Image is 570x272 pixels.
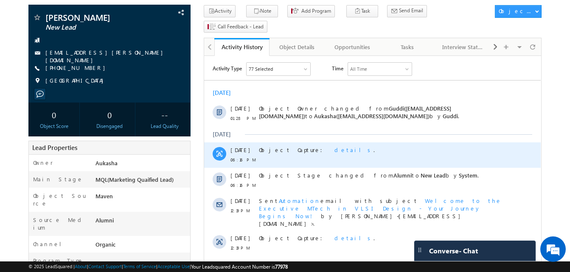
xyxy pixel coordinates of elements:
[270,38,325,56] a: Object Details
[26,178,45,186] span: [DATE]
[33,175,83,183] label: Main Stage
[31,107,77,122] div: 0
[28,263,288,271] span: © 2025 LeadSquared | | | | |
[55,178,124,186] span: Object Capture:
[33,240,68,248] label: Channel
[14,44,36,56] img: d_60004797649_company_0_60004797649
[8,75,36,82] div: [DATE]
[380,38,435,56] a: Tasks
[55,49,255,64] span: Object Owner changed from to by .
[130,90,169,97] span: details
[246,5,278,17] button: Note
[221,43,263,51] div: Activity History
[88,264,122,269] a: Contact Support
[8,33,36,41] div: [DATE]
[239,56,254,64] span: Guddi
[191,264,288,270] span: Your Leadsquared Account Number is
[387,42,428,52] div: Tasks
[204,5,236,17] button: Activity
[332,42,373,52] div: Opportunities
[31,122,77,130] div: Object Score
[429,247,478,255] span: Converse - Chat
[26,58,52,66] span: 01:28 PM
[93,175,190,187] div: MQL(Marketing Quaified Lead)
[11,78,155,204] textarea: Type your message and hit 'Enter'
[346,5,378,17] button: Task
[55,141,298,164] span: Welcome to the Executive MTech in VLSI Design - Your Journey Begins Now!
[33,257,84,264] label: Program Type
[26,188,52,196] span: 12:19 PM
[218,23,264,31] span: Call Feedback - Lead
[26,151,52,158] span: 12:19 PM
[55,116,275,123] span: Object Stage changed from to by .
[33,216,87,231] label: Source Medium
[44,44,143,56] div: Chat with us now
[86,107,133,122] div: 0
[495,5,542,18] button: Object Actions
[275,264,288,270] span: 77978
[26,100,52,108] span: 06:16 PM
[399,7,423,14] span: Send Email
[75,264,87,269] a: About
[123,264,156,269] a: Terms of Service
[499,7,535,15] div: Object Actions
[55,141,301,171] div: by [PERSON_NAME]<[EMAIL_ADDRESS][DOMAIN_NAME]>.
[146,9,163,17] div: All Time
[157,264,190,269] a: Acceptable Use
[95,159,118,167] span: Aukasha
[26,116,45,123] span: [DATE]
[93,216,190,228] div: Alumni
[55,90,301,98] div: .
[8,6,38,19] span: Activity Type
[45,9,69,17] div: 77 Selected
[45,49,167,64] a: [EMAIL_ADDRESS][PERSON_NAME][DOMAIN_NAME]
[33,192,87,207] label: Object Source
[435,38,491,56] a: Interview Status
[26,141,45,149] span: [DATE]
[325,38,380,56] a: Opportunities
[216,116,241,123] span: New Lead
[214,38,270,56] a: Activity History
[26,125,52,133] span: 06:16 PM
[26,90,45,98] span: [DATE]
[141,107,188,122] div: --
[204,21,267,33] button: Call Feedback - Lead
[110,56,225,64] span: Aukasha([EMAIL_ADDRESS][DOMAIN_NAME])
[45,64,110,72] span: [PHONE_NUMBER]
[93,240,190,252] div: Organic
[301,7,331,15] span: Add Program
[189,116,208,123] span: Alumni
[33,159,53,167] label: Owner
[75,141,116,148] span: Automation
[32,143,77,152] span: Lead Properties
[442,42,483,52] div: Interview Status
[416,247,423,253] img: carter-drag
[86,122,133,130] div: Disengaged
[55,90,124,97] span: Object Capture:
[42,7,106,19] div: Sales Activity,Program,Email Bounced,Email Link Clicked,Email Marked Spam & 72 more..
[55,141,214,148] span: Sent email with subject
[387,5,427,17] button: Send Email
[255,116,273,123] span: System
[139,4,160,25] div: Minimize live chat window
[128,6,139,19] span: Time
[45,77,108,85] span: [GEOGRAPHIC_DATA]
[115,211,154,223] em: Start Chat
[287,5,335,17] button: Add Program
[276,42,317,52] div: Object Details
[45,13,145,22] span: [PERSON_NAME]
[93,192,190,204] div: Maven
[55,178,301,186] div: .
[141,122,188,130] div: Lead Quality
[55,49,247,64] span: Guddi([EMAIL_ADDRESS][DOMAIN_NAME])
[45,23,145,32] span: New Lead
[130,178,169,186] span: details
[26,49,45,56] span: [DATE]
